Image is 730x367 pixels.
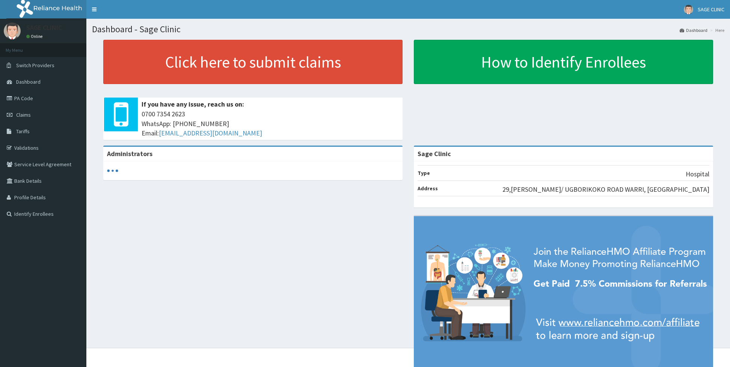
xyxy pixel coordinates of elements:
a: Click here to submit claims [103,40,403,84]
strong: Sage Clinic [418,149,451,158]
span: Tariffs [16,128,30,135]
li: Here [708,27,724,33]
p: Hospital [686,169,709,179]
b: If you have any issue, reach us on: [142,100,244,108]
a: [EMAIL_ADDRESS][DOMAIN_NAME] [159,129,262,137]
p: 29,[PERSON_NAME]/ UGBORIKOKO ROAD WARRI, [GEOGRAPHIC_DATA] [502,185,709,194]
svg: audio-loading [107,165,118,176]
a: Online [26,34,44,39]
p: SAGE CLINIC [26,24,62,31]
img: User Image [684,5,693,14]
b: Type [418,170,430,176]
span: SAGE CLINIC [698,6,724,13]
b: Administrators [107,149,152,158]
span: 0700 7354 2623 WhatsApp: [PHONE_NUMBER] Email: [142,109,399,138]
img: User Image [4,23,21,39]
span: Dashboard [16,78,41,85]
h1: Dashboard - Sage Clinic [92,24,724,34]
b: Address [418,185,438,192]
span: Claims [16,111,31,118]
a: Dashboard [680,27,707,33]
a: How to Identify Enrollees [414,40,713,84]
span: Switch Providers [16,62,54,69]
